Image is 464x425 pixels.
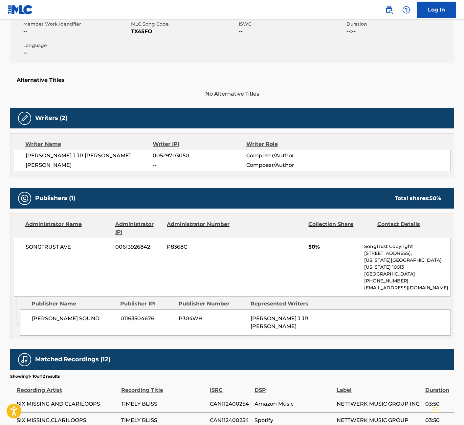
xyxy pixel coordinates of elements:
[337,400,422,408] span: NETTWERK MUSIC GROUP INC.
[179,315,246,323] span: P304WH
[17,416,118,424] span: SIX MISSING,CLARILOOPS
[425,400,451,408] span: 03:50
[167,220,231,236] div: Administrator Number
[239,21,345,28] span: ISWC
[10,90,454,98] span: No Alternative Titles
[32,300,115,308] div: Publisher Name
[121,379,207,394] div: Recording Title
[364,257,450,271] p: [US_STATE][GEOGRAPHIC_DATA][US_STATE] 10013
[17,379,118,394] div: Recording Artist
[308,220,372,236] div: Collection Share
[251,315,308,329] span: [PERSON_NAME] J JR [PERSON_NAME]
[425,379,451,394] div: Duration
[364,250,450,257] p: [STREET_ADDRESS],
[364,278,450,284] p: [PHONE_NUMBER]
[23,28,129,35] span: --
[400,3,413,16] div: Help
[21,194,29,202] img: Publishers
[35,356,110,363] h5: Matched Recordings (12)
[10,373,60,379] p: Showing 1 - 10 of 12 results
[26,152,153,160] span: [PERSON_NAME] J JR [PERSON_NAME]
[167,243,231,251] span: P8368C
[239,28,345,35] span: --
[35,194,75,202] h5: Publishers (1)
[246,152,331,160] span: Composer/Author
[8,5,33,14] img: MLC Logo
[210,416,251,424] span: CAN112400254
[23,49,129,57] span: --
[417,2,456,18] a: Log In
[131,21,237,28] span: MLC Song Code
[26,161,153,169] span: [PERSON_NAME]
[251,300,318,308] div: Represented Writers
[121,416,207,424] span: TIMELY BLISS
[383,3,396,16] a: Public Search
[115,220,162,236] div: Administrator IPI
[21,356,29,364] img: Matched Recordings
[121,400,207,408] span: TIMELY BLISS
[210,379,251,394] div: ISRC
[377,220,441,236] div: Contact Details
[402,6,410,14] img: help
[23,42,129,49] span: Language
[26,243,111,251] span: SONGTRUST AVE
[153,140,246,148] div: Writer IPI
[431,393,464,425] iframe: Chat Widget
[153,161,246,169] span: --
[179,300,246,308] div: Publisher Number
[385,6,393,14] img: search
[254,400,333,408] span: Amazon Music
[120,300,174,308] div: Publisher IPI
[395,194,441,202] div: Total shares:
[364,243,450,250] p: Songtrust Copyright
[131,28,237,35] span: TX45FO
[210,400,251,408] span: CAN112400254
[337,416,422,424] span: NETTWERK MUSIC GROUP
[364,271,450,278] p: [GEOGRAPHIC_DATA]
[433,400,437,420] div: Drag
[35,114,67,122] h5: Writers (2)
[25,140,153,148] div: Writer Name
[17,77,448,83] h5: Alternative Titles
[121,315,174,323] span: 01163504676
[364,284,450,291] p: [EMAIL_ADDRESS][DOMAIN_NAME]
[32,315,116,323] span: [PERSON_NAME] SOUND
[153,152,246,160] span: 00529703050
[246,140,331,148] div: Writer Role
[254,379,333,394] div: DSP
[21,114,29,122] img: Writers
[337,379,422,394] div: Label
[25,220,110,236] div: Administrator Name
[246,161,331,169] span: Composer/Author
[425,416,451,424] span: 03:50
[115,243,162,251] span: 00613926842
[346,21,453,28] span: Duration
[254,416,333,424] span: Spotify
[430,195,441,201] span: 50 %
[17,400,118,408] span: SIX MISSING AND CLARILOOPS
[23,21,129,28] span: Member Work Identifier
[346,28,453,35] span: --:--
[308,243,359,251] span: 50%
